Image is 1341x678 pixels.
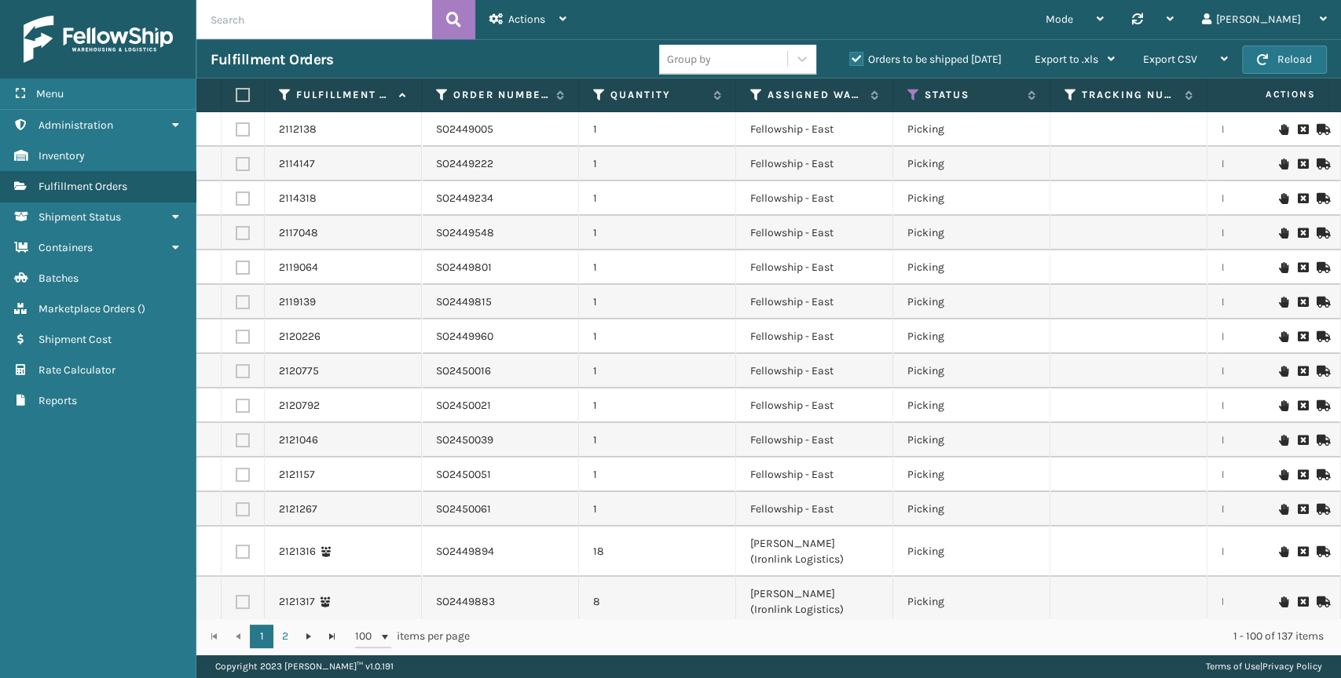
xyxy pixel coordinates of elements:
a: 1 [250,625,273,648]
i: Request to Be Cancelled [1298,435,1307,446]
span: Batches [38,272,79,285]
i: Mark as Shipped [1317,596,1326,607]
td: Picking [893,285,1050,319]
a: 2114318 [279,191,317,206]
span: Export CSV [1143,53,1197,66]
a: SO2450021 [436,398,491,414]
span: Mode [1046,13,1073,26]
td: Fellowship - East [736,319,893,354]
td: Picking [893,577,1050,627]
a: 2121046 [279,432,318,448]
i: On Hold [1279,228,1288,239]
a: SO2450061 [436,501,491,517]
span: ( ) [137,302,145,315]
td: Picking [893,112,1050,147]
button: Reload [1242,46,1327,74]
td: 1 [579,181,736,216]
span: Menu [36,87,64,100]
a: 2120792 [279,398,320,414]
td: [PERSON_NAME] (Ironlink Logistics) [736,527,893,577]
label: Quantity [610,88,705,102]
span: Reports [38,394,77,407]
a: 2120226 [279,329,321,344]
a: SO2449815 [436,294,492,310]
span: Go to the next page [302,630,315,643]
td: Picking [893,181,1050,216]
span: Actions [1215,82,1325,108]
td: Fellowship - East [736,181,893,216]
h3: Fulfillment Orders [211,50,333,69]
i: Request to Be Cancelled [1298,546,1307,557]
span: Administration [38,118,113,132]
td: 1 [579,388,736,423]
i: Request to Be Cancelled [1298,228,1307,239]
span: items per page [355,625,470,648]
a: 2119139 [279,294,316,310]
td: 8 [579,577,736,627]
td: 1 [579,216,736,250]
label: Orders to be shipped [DATE] [849,53,1002,66]
i: Request to Be Cancelled [1298,400,1307,411]
td: Fellowship - East [736,457,893,492]
td: Picking [893,457,1050,492]
a: 2114147 [279,156,315,172]
i: On Hold [1279,469,1288,480]
td: Fellowship - East [736,492,893,527]
i: Mark as Shipped [1317,262,1326,273]
a: SO2450039 [436,432,493,448]
a: 2112138 [279,122,317,137]
td: 1 [579,457,736,492]
td: Picking [893,147,1050,181]
td: 1 [579,423,736,457]
a: 2121316 [279,544,316,560]
i: On Hold [1279,262,1288,273]
i: On Hold [1279,297,1288,308]
label: Fulfillment Order Id [296,88,391,102]
td: 1 [579,285,736,319]
i: On Hold [1279,596,1288,607]
a: SO2449548 [436,225,494,241]
a: 2121317 [279,594,315,610]
a: 2121157 [279,467,315,483]
i: Mark as Shipped [1317,546,1326,557]
td: Picking [893,423,1050,457]
img: logo [24,16,173,63]
label: Order Number [453,88,548,102]
a: 2120775 [279,363,319,379]
i: Request to Be Cancelled [1298,504,1307,515]
div: 1 - 100 of 137 items [492,629,1324,644]
i: Mark as Shipped [1317,331,1326,342]
span: Inventory [38,149,85,162]
span: Marketplace Orders [38,302,135,315]
td: Fellowship - East [736,216,893,250]
i: On Hold [1279,366,1288,377]
td: Fellowship - East [736,285,893,319]
a: SO2449801 [436,260,492,275]
i: Request to Be Cancelled [1298,297,1307,308]
i: On Hold [1279,124,1288,135]
td: Picking [893,250,1050,285]
a: SO2450051 [436,467,491,483]
i: Request to Be Cancelled [1298,596,1307,607]
td: 1 [579,492,736,527]
i: On Hold [1279,504,1288,515]
td: 1 [579,147,736,181]
td: Fellowship - East [736,147,893,181]
span: Export to .xls [1035,53,1098,66]
div: | [1206,654,1322,678]
label: Assigned Warehouse [768,88,863,102]
a: SO2449234 [436,191,493,206]
td: Picking [893,216,1050,250]
i: Request to Be Cancelled [1298,262,1307,273]
td: Picking [893,354,1050,388]
span: Shipment Cost [38,333,112,346]
i: Mark as Shipped [1317,297,1326,308]
td: 1 [579,112,736,147]
i: Mark as Shipped [1317,366,1326,377]
td: Fellowship - East [736,388,893,423]
td: Fellowship - East [736,112,893,147]
span: Containers [38,241,93,254]
i: On Hold [1279,400,1288,411]
i: Request to Be Cancelled [1298,124,1307,135]
span: Actions [508,13,545,26]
